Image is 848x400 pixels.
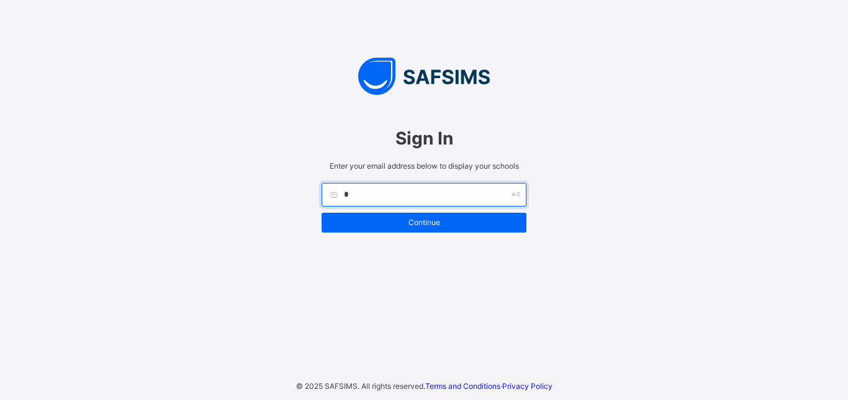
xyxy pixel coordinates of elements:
[331,218,517,227] span: Continue
[425,381,553,391] span: ·
[322,161,526,171] span: Enter your email address below to display your schools
[425,381,500,391] a: Terms and Conditions
[309,58,539,95] img: SAFSIMS Logo
[296,381,425,391] span: © 2025 SAFSIMS. All rights reserved.
[322,128,526,149] span: Sign In
[502,381,553,391] a: Privacy Policy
